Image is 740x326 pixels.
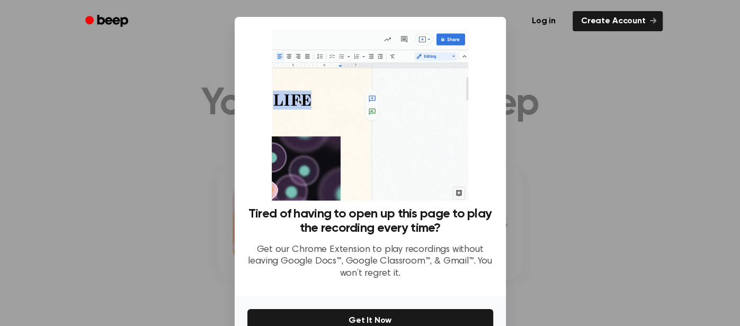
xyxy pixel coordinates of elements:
[272,30,468,201] img: Beep extension in action
[573,11,663,31] a: Create Account
[247,244,493,280] p: Get our Chrome Extension to play recordings without leaving Google Docs™, Google Classroom™, & Gm...
[521,9,566,33] a: Log in
[247,207,493,236] h3: Tired of having to open up this page to play the recording every time?
[78,11,138,32] a: Beep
